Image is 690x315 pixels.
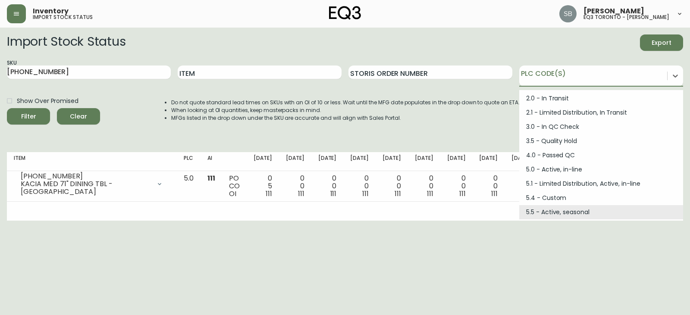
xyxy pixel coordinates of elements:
span: 111 [491,189,498,199]
span: 111 [362,189,369,199]
img: logo [329,6,361,20]
span: Clear [64,111,93,122]
span: Show Over Promised [17,97,78,106]
th: [DATE] [505,152,537,171]
div: 5.0 - Active, in-line [519,162,683,177]
div: 0 0 [479,175,498,198]
div: [PHONE_NUMBER] [21,172,151,180]
div: 5.5 - Active, seasonal [519,205,683,219]
th: [DATE] [343,152,376,171]
div: 0 0 [383,175,401,198]
div: 0 0 [511,175,530,198]
h5: import stock status [33,15,93,20]
div: 0 5 [254,175,272,198]
span: Export [647,37,676,48]
div: 2.1 - Limited Distribution, In Transit [519,106,683,120]
li: MFGs listed in the drop down under the SKU are accurate and will align with Sales Portal. [171,114,520,122]
th: PLC [177,152,201,171]
th: AI [201,152,222,171]
div: 2.0 - In Transit [519,91,683,106]
span: 111 [330,189,337,199]
div: 0 0 [447,175,466,198]
span: 111 [459,189,466,199]
li: When looking at OI quantities, keep masterpacks in mind. [171,106,520,114]
th: [DATE] [279,152,311,171]
button: Export [640,34,683,51]
th: [DATE] [247,152,279,171]
div: 0 0 [350,175,369,198]
span: OI [229,189,236,199]
li: Do not quote standard lead times on SKUs with an OI of 10 or less. Wait until the MFG date popula... [171,99,520,106]
span: 111 [207,173,215,183]
span: 111 [427,189,433,199]
button: Clear [57,108,100,125]
span: Inventory [33,8,69,15]
div: KACIA MED 71" DINING TBL -[GEOGRAPHIC_DATA] [21,180,151,196]
div: 3.0 - In QC Check [519,120,683,134]
span: 111 [298,189,304,199]
th: [DATE] [408,152,440,171]
span: 111 [395,189,401,199]
th: Item [7,152,177,171]
div: PO CO [229,175,240,198]
div: 4.0 - Passed QC [519,148,683,162]
button: Filter [7,108,50,125]
div: 0 0 [286,175,304,198]
th: [DATE] [311,152,344,171]
h2: Import Stock Status [7,34,125,51]
div: [PHONE_NUMBER]KACIA MED 71" DINING TBL -[GEOGRAPHIC_DATA] [14,175,170,193]
div: 5.4 - Custom [519,191,683,205]
th: [DATE] [376,152,408,171]
div: 5.1 - Limited Distribution, Active, in-line [519,177,683,191]
div: 3.5 - Quality Hold [519,134,683,148]
div: 0 0 [318,175,337,198]
h5: eq3 toronto - [PERSON_NAME] [583,15,669,20]
th: [DATE] [472,152,505,171]
th: [DATE] [440,152,473,171]
img: 62e4f14275e5c688c761ab51c449f16a [559,5,577,22]
div: 0 0 [415,175,433,198]
td: 5.0 [177,171,201,202]
span: [PERSON_NAME] [583,8,644,15]
span: 111 [266,189,272,199]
